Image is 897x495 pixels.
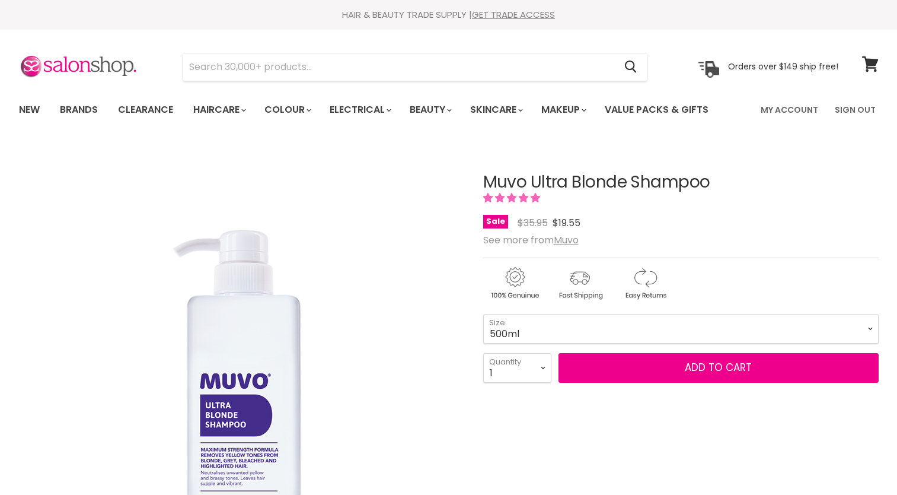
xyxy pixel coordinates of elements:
[461,97,530,122] a: Skincare
[596,97,717,122] a: Value Packs & Gifts
[685,360,752,375] span: Add to cart
[4,93,893,127] nav: Main
[256,97,318,122] a: Colour
[754,97,825,122] a: My Account
[184,97,253,122] a: Haircare
[483,353,551,383] select: Quantity
[183,53,647,81] form: Product
[472,8,555,21] a: GET TRADE ACCESS
[554,233,579,247] a: Muvo
[483,191,542,205] span: 4.89 stars
[828,97,883,122] a: Sign Out
[51,97,107,122] a: Brands
[10,93,736,127] ul: Main menu
[553,216,580,230] span: $19.55
[183,53,615,81] input: Search
[518,216,548,230] span: $35.95
[483,173,879,192] h1: Muvo Ultra Blonde Shampoo
[558,353,879,383] button: Add to cart
[728,61,838,72] p: Orders over $149 ship free!
[10,97,49,122] a: New
[614,265,676,302] img: returns.gif
[548,265,611,302] img: shipping.gif
[615,53,647,81] button: Search
[321,97,398,122] a: Electrical
[483,215,508,229] span: Sale
[401,97,459,122] a: Beauty
[109,97,182,122] a: Clearance
[4,9,893,21] div: HAIR & BEAUTY TRADE SUPPLY |
[483,265,546,302] img: genuine.gif
[483,233,579,247] span: See more from
[532,97,593,122] a: Makeup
